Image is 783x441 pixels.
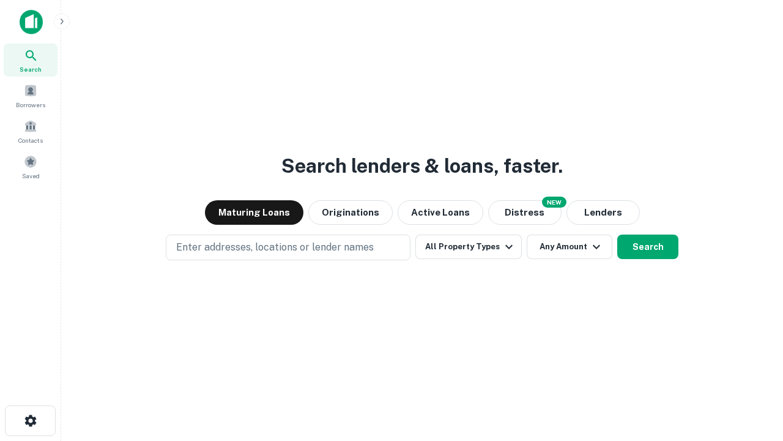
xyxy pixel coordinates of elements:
[18,135,43,145] span: Contacts
[415,235,522,259] button: All Property Types
[566,200,640,225] button: Lenders
[4,79,58,112] a: Borrowers
[527,235,612,259] button: Any Amount
[205,200,303,225] button: Maturing Loans
[308,200,393,225] button: Originations
[617,235,678,259] button: Search
[281,151,563,181] h3: Search lenders & loans, faster.
[722,343,783,402] iframe: Chat Widget
[22,171,40,181] span: Saved
[166,235,410,260] button: Enter addresses, locations or lender names
[4,43,58,77] a: Search
[20,10,43,34] img: capitalize-icon.png
[176,240,374,255] p: Enter addresses, locations or lender names
[4,150,58,183] a: Saved
[542,197,566,208] div: NEW
[488,200,562,225] button: Search distressed loans with lien and other non-mortgage details.
[398,200,483,225] button: Active Loans
[16,100,45,110] span: Borrowers
[20,64,42,74] span: Search
[4,115,58,148] a: Contacts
